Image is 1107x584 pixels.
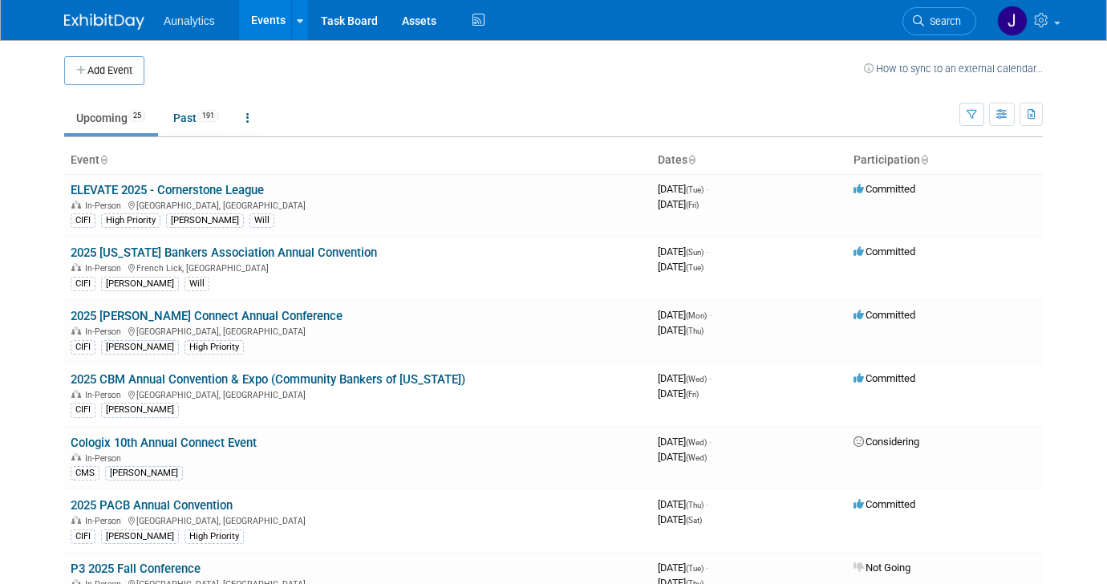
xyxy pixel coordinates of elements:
[687,153,695,166] a: Sort by Start Date
[658,372,712,384] span: [DATE]
[71,372,465,387] a: 2025 CBM Annual Convention & Expo (Community Bankers of [US_STATE])
[101,529,179,544] div: [PERSON_NAME]
[658,513,702,525] span: [DATE]
[64,56,144,85] button: Add Event
[658,198,699,210] span: [DATE]
[658,261,704,273] span: [DATE]
[706,562,708,574] span: -
[71,326,81,335] img: In-Person Event
[686,263,704,272] span: (Tue)
[854,498,915,510] span: Committed
[658,451,707,463] span: [DATE]
[71,403,95,417] div: CIFI
[686,375,707,383] span: (Wed)
[71,245,377,260] a: 2025 [US_STATE] Bankers Association Annual Convention
[71,516,81,524] img: In-Person Event
[854,309,915,321] span: Committed
[658,562,708,574] span: [DATE]
[71,183,264,197] a: ELEVATE 2025 - Cornerstone League
[71,466,99,481] div: CMS
[249,213,274,228] div: Will
[864,63,1043,75] a: How to sync to an external calendar...
[854,372,915,384] span: Committed
[71,324,645,337] div: [GEOGRAPHIC_DATA], [GEOGRAPHIC_DATA]
[706,498,708,510] span: -
[85,390,126,400] span: In-Person
[71,390,81,398] img: In-Person Event
[658,324,704,336] span: [DATE]
[686,390,699,399] span: (Fri)
[71,198,645,211] div: [GEOGRAPHIC_DATA], [GEOGRAPHIC_DATA]
[854,183,915,195] span: Committed
[706,183,708,195] span: -
[128,110,146,122] span: 25
[101,403,179,417] div: [PERSON_NAME]
[99,153,107,166] a: Sort by Event Name
[854,562,910,574] span: Not Going
[85,326,126,337] span: In-Person
[184,277,209,291] div: Will
[658,245,708,258] span: [DATE]
[101,213,160,228] div: High Priority
[184,529,244,544] div: High Priority
[658,309,712,321] span: [DATE]
[71,340,95,355] div: CIFI
[686,516,702,525] span: (Sat)
[71,436,257,450] a: Cologix 10th Annual Connect Event
[85,263,126,274] span: In-Person
[161,103,231,133] a: Past191
[997,6,1028,36] img: Julie Grisanti-Cieslak
[686,185,704,194] span: (Tue)
[686,438,707,447] span: (Wed)
[71,277,95,291] div: CIFI
[658,183,708,195] span: [DATE]
[164,14,215,27] span: Aunalytics
[166,213,244,228] div: [PERSON_NAME]
[854,245,915,258] span: Committed
[71,562,201,576] a: P3 2025 Fall Conference
[71,263,81,271] img: In-Person Event
[71,453,81,461] img: In-Person Event
[71,529,95,544] div: CIFI
[71,387,645,400] div: [GEOGRAPHIC_DATA], [GEOGRAPHIC_DATA]
[101,277,179,291] div: [PERSON_NAME]
[902,7,976,35] a: Search
[64,147,651,174] th: Event
[64,14,144,30] img: ExhibitDay
[105,466,183,481] div: [PERSON_NAME]
[64,103,158,133] a: Upcoming25
[709,436,712,448] span: -
[686,248,704,257] span: (Sun)
[658,436,712,448] span: [DATE]
[686,201,699,209] span: (Fri)
[197,110,219,122] span: 191
[71,201,81,209] img: In-Person Event
[706,245,708,258] span: -
[85,453,126,464] span: In-Person
[71,261,645,274] div: French Lick, [GEOGRAPHIC_DATA]
[71,498,233,513] a: 2025 PACB Annual Convention
[658,387,699,399] span: [DATE]
[71,309,343,323] a: 2025 [PERSON_NAME] Connect Annual Conference
[686,501,704,509] span: (Thu)
[85,201,126,211] span: In-Person
[686,564,704,573] span: (Tue)
[686,311,707,320] span: (Mon)
[847,147,1043,174] th: Participation
[709,372,712,384] span: -
[101,340,179,355] div: [PERSON_NAME]
[920,153,928,166] a: Sort by Participation Type
[71,213,95,228] div: CIFI
[709,309,712,321] span: -
[85,516,126,526] span: In-Person
[658,498,708,510] span: [DATE]
[854,436,919,448] span: Considering
[686,326,704,335] span: (Thu)
[651,147,847,174] th: Dates
[71,513,645,526] div: [GEOGRAPHIC_DATA], [GEOGRAPHIC_DATA]
[924,15,961,27] span: Search
[686,453,707,462] span: (Wed)
[184,340,244,355] div: High Priority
